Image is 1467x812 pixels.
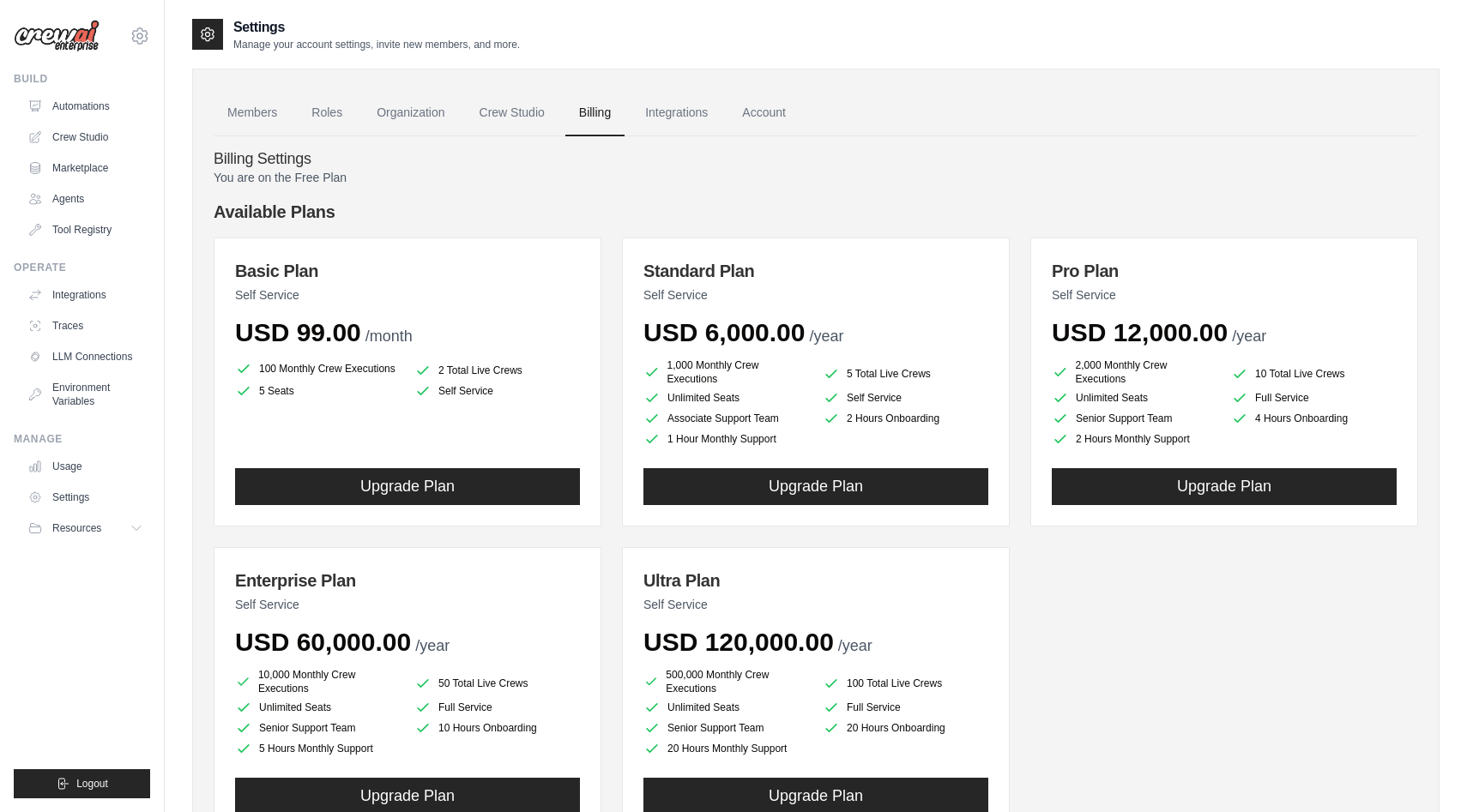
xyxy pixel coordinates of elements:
span: USD 12,000.00 [1052,318,1228,346]
li: 1,000 Monthly Crew Executions [643,358,809,386]
a: LLM Connections [21,343,150,370]
li: Unlimited Seats [1052,389,1217,406]
p: Self Service [235,286,580,304]
p: You are on the Free Plan [214,169,1418,186]
li: 5 Total Live Crews [823,362,988,386]
div: Build [14,72,150,86]
a: Marketplace [21,154,150,182]
img: Logo [14,20,100,52]
li: 50 Total Live Crews [414,671,580,695]
h3: Pro Plan [1052,259,1397,283]
li: Full Service [1231,389,1397,406]
li: 2 Total Live Crews [414,362,580,379]
li: 10 Hours Onboarding [414,719,580,737]
li: 5 Hours Monthly Support [235,740,401,757]
a: Tool Registry [21,216,150,244]
li: 4 Hours Onboarding [1231,410,1397,427]
a: Roles [298,90,356,136]
p: Self Service [643,286,988,304]
p: Self Service [643,596,988,613]
li: 10 Total Live Crews [1231,362,1397,386]
p: Self Service [1052,286,1397,304]
li: Full Service [823,699,988,716]
a: Automations [21,93,150,120]
li: 2,000 Monthly Crew Executions [1052,358,1217,386]
h2: Settings [233,17,520,38]
li: 1 Hour Monthly Support [643,430,809,448]
a: Traces [21,312,150,340]
h4: Available Plans [214,200,1418,224]
li: Self Service [823,389,988,406]
span: /year [415,637,450,654]
span: USD 60,000.00 [235,628,411,656]
a: Settings [21,484,150,511]
button: Upgrade Plan [235,468,580,505]
a: Environment Variables [21,374,150,415]
li: 100 Total Live Crews [823,671,988,695]
a: Integrations [21,281,150,309]
li: Self Service [414,382,580,400]
li: 2 Hours Monthly Support [1052,430,1217,448]
li: 2 Hours Onboarding [823,410,988,427]
span: USD 120,000.00 [643,628,834,656]
li: Full Service [414,699,580,716]
li: 20 Hours Monthly Support [643,740,809,757]
p: Manage your account settings, invite new members, and more. [233,38,520,51]
li: Unlimited Seats [643,389,809,406]
a: Crew Studio [21,123,150,151]
li: 100 Monthly Crew Executions [235,358,401,379]
a: Agents [21,185,150,213]
span: /year [1232,328,1266,345]
li: 10,000 Monthly Crew Executions [235,668,401,695]
button: Logout [14,769,150,798]
a: Usage [21,453,150,480]
a: Integrations [631,90,721,136]
h3: Enterprise Plan [235,568,580,592]
span: USD 6,000.00 [643,318,805,346]
h3: Basic Plan [235,259,580,283]
a: Members [214,90,291,136]
h3: Ultra Plan [643,568,988,592]
h4: Billing Settings [214,150,1418,169]
button: Resources [21,514,150,542]
li: 500,000 Monthly Crew Executions [643,668,809,695]
li: Senior Support Team [1052,410,1217,427]
span: /year [809,328,843,345]
button: Upgrade Plan [1052,468,1397,505]
li: Senior Support Team [235,719,401,737]
a: Account [728,90,800,136]
li: 5 Seats [235,382,401,400]
span: USD 99.00 [235,318,361,346]
span: Logout [76,777,108,791]
button: Upgrade Plan [643,468,988,505]
li: Senior Support Team [643,719,809,737]
span: /year [838,637,872,654]
li: Unlimited Seats [235,699,401,716]
div: Operate [14,261,150,274]
a: Billing [565,90,625,136]
a: Crew Studio [466,90,558,136]
li: Unlimited Seats [643,699,809,716]
span: /month [365,328,413,345]
li: 20 Hours Onboarding [823,719,988,737]
h3: Standard Plan [643,259,988,283]
p: Self Service [235,596,580,613]
a: Organization [363,90,458,136]
span: Resources [52,521,101,535]
li: Associate Support Team [643,410,809,427]
div: Manage [14,432,150,446]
